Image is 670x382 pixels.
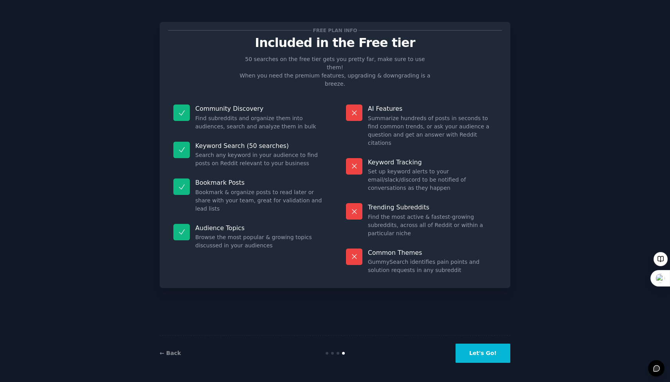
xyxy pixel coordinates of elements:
[195,224,324,232] p: Audience Topics
[368,249,497,257] p: Common Themes
[368,105,497,113] p: AI Features
[195,114,324,131] dd: Find subreddits and organize them into audiences, search and analyze them in bulk
[168,36,502,50] p: Included in the Free tier
[160,350,181,356] a: ← Back
[195,142,324,150] p: Keyword Search (50 searches)
[368,258,497,274] dd: GummySearch identifies pain points and solution requests in any subreddit
[368,158,497,166] p: Keyword Tracking
[368,114,497,147] dd: Summarize hundreds of posts in seconds to find common trends, or ask your audience a question and...
[195,105,324,113] p: Community Discovery
[368,168,497,192] dd: Set up keyword alerts to your email/slack/discord to be notified of conversations as they happen
[195,188,324,213] dd: Bookmark & organize posts to read later or share with your team, great for validation and lead lists
[195,151,324,168] dd: Search any keyword in your audience to find posts on Reddit relevant to your business
[368,203,497,211] p: Trending Subreddits
[456,344,510,363] button: Let's Go!
[195,233,324,250] dd: Browse the most popular & growing topics discussed in your audiences
[368,213,497,238] dd: Find the most active & fastest-growing subreddits, across all of Reddit or within a particular niche
[236,55,434,88] p: 50 searches on the free tier gets you pretty far, make sure to use them! When you need the premiu...
[312,26,358,34] span: Free plan info
[195,178,324,187] p: Bookmark Posts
